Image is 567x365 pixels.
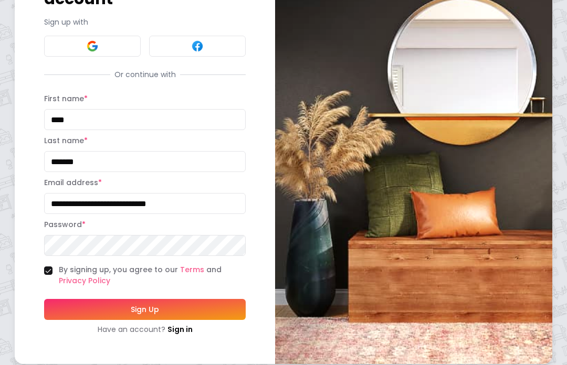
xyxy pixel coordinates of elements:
button: Sign Up [44,299,246,320]
span: Or continue with [110,69,180,80]
label: Email address [44,177,102,188]
p: Sign up with [44,17,246,27]
img: Google signin [86,40,99,52]
label: Password [44,219,86,230]
a: Sign in [167,324,193,335]
a: Terms [180,264,204,275]
img: Facebook signin [191,40,204,52]
a: Privacy Policy [59,275,110,286]
div: Have an account? [44,324,246,335]
label: By signing up, you agree to our and [59,264,246,286]
label: First name [44,93,88,104]
label: Last name [44,135,88,146]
